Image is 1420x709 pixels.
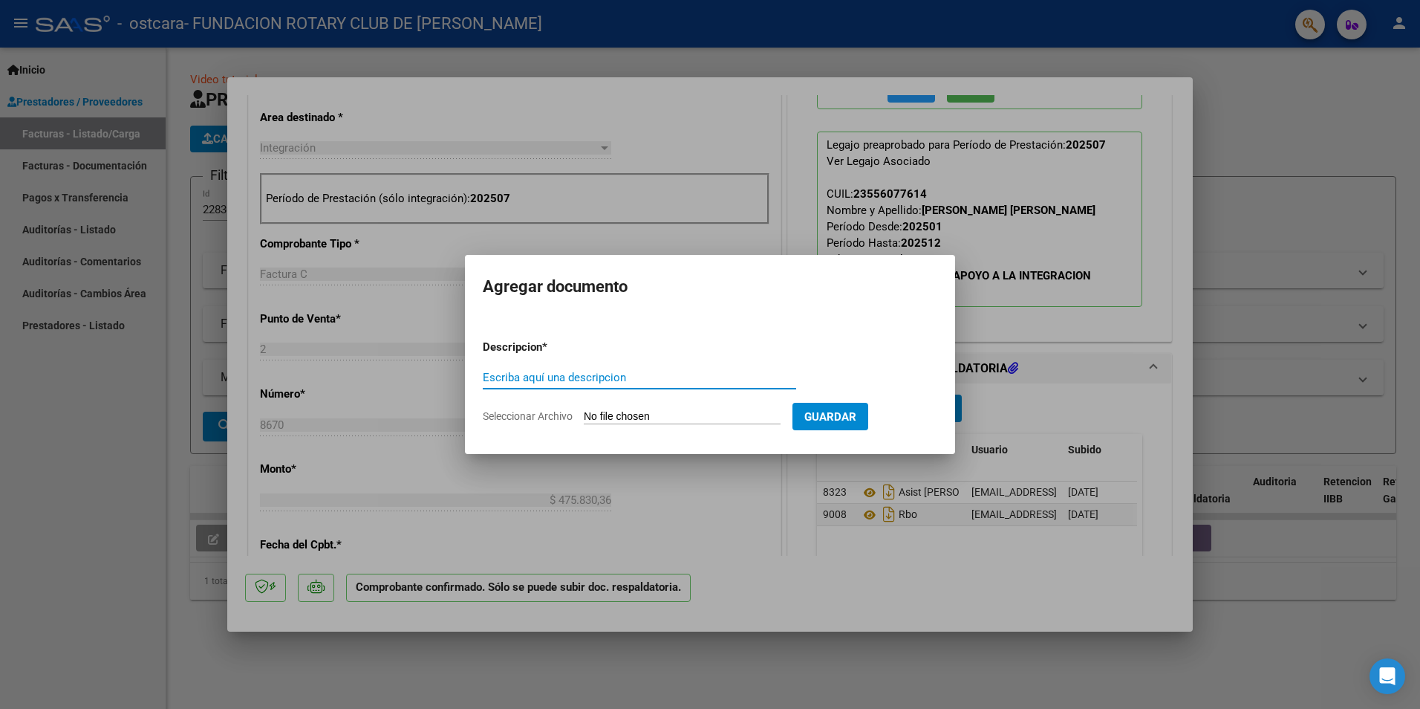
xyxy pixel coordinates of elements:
h2: Agregar documento [483,273,937,301]
div: Open Intercom Messenger [1369,658,1405,694]
span: Guardar [804,410,856,424]
button: Guardar [792,403,868,430]
p: Descripcion [483,339,619,356]
span: Seleccionar Archivo [483,410,573,422]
